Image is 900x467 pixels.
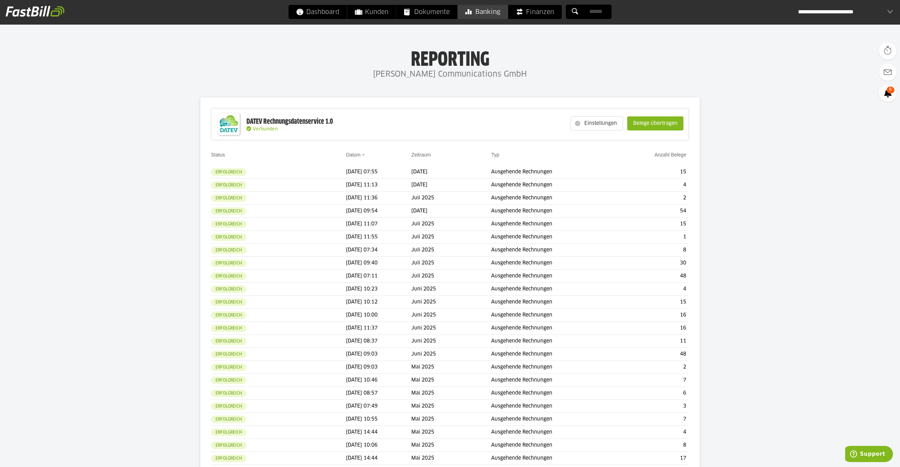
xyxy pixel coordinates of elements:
td: Ausgehende Rechnungen [491,335,617,348]
td: Ausgehende Rechnungen [491,296,617,309]
td: Juli 2025 [411,231,491,244]
a: Datum [346,152,360,158]
a: Dashboard [289,5,347,19]
td: Juni 2025 [411,296,491,309]
div: DATEV Rechnungsdatenservice 1.0 [246,117,333,126]
sl-badge: Erfolgreich [211,260,246,267]
td: 16 [618,309,689,322]
sl-badge: Erfolgreich [211,233,246,241]
td: Ausgehende Rechnungen [491,179,617,192]
sl-badge: Erfolgreich [211,181,246,189]
sl-button: Belege übertragen [627,116,683,130]
td: Ausgehende Rechnungen [491,439,617,452]
td: Ausgehende Rechnungen [491,205,617,218]
td: Mai 2025 [411,387,491,400]
td: Ausgehende Rechnungen [491,218,617,231]
td: 8 [618,439,689,452]
span: 6 [887,87,894,94]
td: Ausgehende Rechnungen [491,361,617,374]
td: [DATE] 10:12 [346,296,411,309]
sl-badge: Erfolgreich [211,207,246,215]
td: Ausgehende Rechnungen [491,348,617,361]
td: [DATE] 11:13 [346,179,411,192]
td: Juli 2025 [411,218,491,231]
td: Juli 2025 [411,270,491,283]
td: 16 [618,322,689,335]
td: Ausgehende Rechnungen [491,244,617,257]
td: [DATE] 10:00 [346,309,411,322]
img: fastbill_logo_white.png [6,6,64,17]
td: Ausgehende Rechnungen [491,426,617,439]
sl-badge: Erfolgreich [211,286,246,293]
td: [DATE] 14:44 [346,426,411,439]
td: 15 [618,218,689,231]
td: Ausgehende Rechnungen [491,283,617,296]
sl-badge: Erfolgreich [211,312,246,319]
td: Juni 2025 [411,322,491,335]
a: Anzahl Belege [655,152,686,158]
td: Ausgehende Rechnungen [491,231,617,244]
span: Dokumente [404,5,450,19]
a: Status [211,152,225,158]
td: [DATE] [411,179,491,192]
a: Kunden [347,5,396,19]
sl-badge: Erfolgreich [211,273,246,280]
sl-badge: Erfolgreich [211,364,246,371]
td: 4 [618,426,689,439]
td: Ausgehende Rechnungen [491,322,617,335]
td: 15 [618,296,689,309]
span: Kunden [355,5,388,19]
a: Banking [458,5,508,19]
a: Zeitraum [411,152,431,158]
sl-badge: Erfolgreich [211,403,246,410]
td: 48 [618,348,689,361]
td: Ausgehende Rechnungen [491,413,617,426]
td: 7 [618,374,689,387]
td: [DATE] 07:11 [346,270,411,283]
sl-badge: Erfolgreich [211,168,246,176]
td: Juni 2025 [411,348,491,361]
sl-badge: Erfolgreich [211,299,246,306]
td: Juni 2025 [411,283,491,296]
td: [DATE] 07:34 [346,244,411,257]
td: 17 [618,452,689,465]
td: [DATE] 10:46 [346,374,411,387]
td: Ausgehende Rechnungen [491,374,617,387]
td: 11 [618,335,689,348]
td: [DATE] [411,205,491,218]
td: [DATE] 09:40 [346,257,411,270]
td: Mai 2025 [411,361,491,374]
iframe: Öffnet ein Widget, in dem Sie weitere Informationen finden [845,446,893,463]
img: DATEV-Datenservice Logo [215,110,243,138]
td: Ausgehende Rechnungen [491,387,617,400]
td: Juni 2025 [411,309,491,322]
td: [DATE] 09:54 [346,205,411,218]
h1: Reporting [70,49,830,68]
sl-badge: Erfolgreich [211,247,246,254]
sl-badge: Erfolgreich [211,416,246,423]
sl-button: Einstellungen [571,116,623,130]
td: Mai 2025 [411,374,491,387]
td: Juni 2025 [411,335,491,348]
img: sort_desc.gif [362,154,366,156]
sl-badge: Erfolgreich [211,377,246,384]
td: 30 [618,257,689,270]
span: Finanzen [516,5,554,19]
td: 48 [618,270,689,283]
td: Ausgehende Rechnungen [491,400,617,413]
sl-badge: Erfolgreich [211,442,246,449]
td: [DATE] 10:23 [346,283,411,296]
td: Mai 2025 [411,400,491,413]
td: [DATE] 11:37 [346,322,411,335]
td: [DATE] 14:44 [346,452,411,465]
sl-badge: Erfolgreich [211,220,246,228]
td: 4 [618,283,689,296]
td: [DATE] 07:49 [346,400,411,413]
td: Ausgehende Rechnungen [491,257,617,270]
td: [DATE] 08:37 [346,335,411,348]
sl-badge: Erfolgreich [211,325,246,332]
td: [DATE] 11:36 [346,192,411,205]
span: Dashboard [296,5,339,19]
td: [DATE] 09:03 [346,348,411,361]
td: 15 [618,166,689,179]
